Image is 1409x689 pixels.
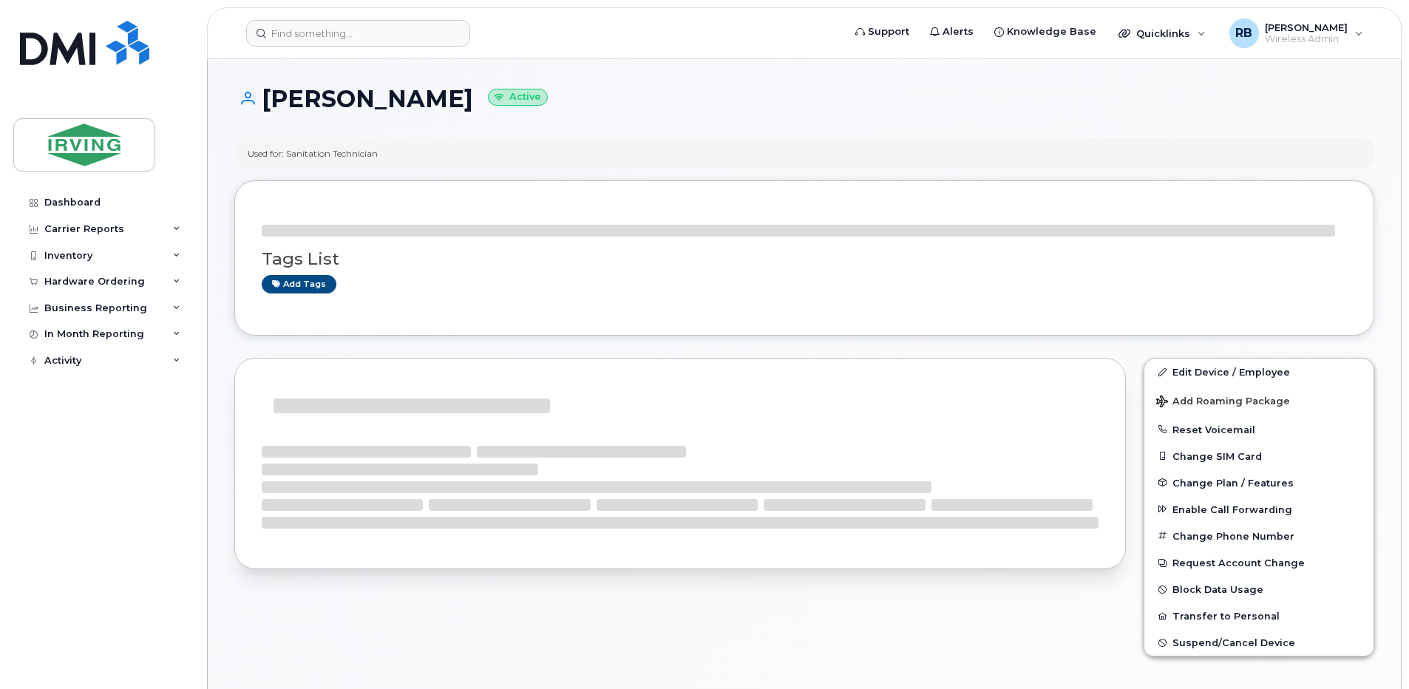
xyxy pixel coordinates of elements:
span: Enable Call Forwarding [1172,503,1292,515]
button: Reset Voicemail [1144,416,1374,443]
div: Used for: Sanitation Technician [248,147,378,160]
button: Suspend/Cancel Device [1144,629,1374,656]
button: Change Phone Number [1144,523,1374,549]
h3: Tags List [262,250,1347,268]
button: Request Account Change [1144,549,1374,576]
button: Change Plan / Features [1144,469,1374,496]
span: Suspend/Cancel Device [1172,637,1295,648]
small: Active [488,89,548,106]
button: Block Data Usage [1144,576,1374,603]
button: Transfer to Personal [1144,603,1374,629]
a: Edit Device / Employee [1144,359,1374,385]
h1: [PERSON_NAME] [234,86,1374,112]
button: Add Roaming Package [1144,385,1374,415]
span: Add Roaming Package [1156,396,1290,410]
button: Change SIM Card [1144,443,1374,469]
button: Enable Call Forwarding [1144,496,1374,523]
span: Change Plan / Features [1172,477,1294,488]
a: Add tags [262,275,336,293]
